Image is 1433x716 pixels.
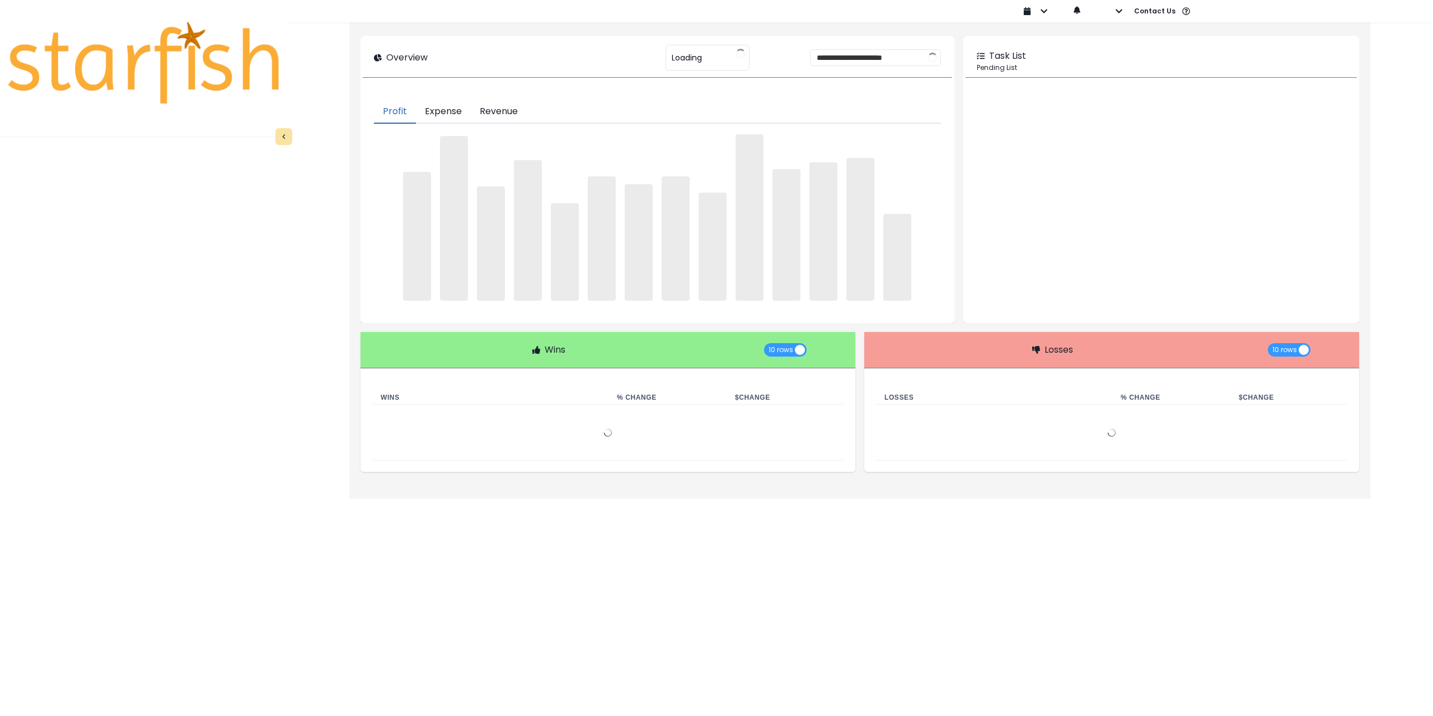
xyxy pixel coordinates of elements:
[699,193,727,301] span: ‌
[769,343,793,357] span: 10 rows
[989,49,1026,63] p: Task List
[588,176,616,301] span: ‌
[471,100,527,124] button: Revenue
[386,51,428,64] p: Overview
[1272,343,1297,357] span: 10 rows
[608,391,726,405] th: % Change
[440,136,468,301] span: ‌
[736,134,764,301] span: ‌
[672,46,702,69] span: Loading
[977,63,1346,73] p: Pending List
[1045,343,1073,357] p: Losses
[662,176,690,301] span: ‌
[809,162,837,301] span: ‌
[374,100,416,124] button: Profit
[846,158,874,301] span: ‌
[514,160,542,301] span: ‌
[1230,391,1348,405] th: $ Change
[545,343,565,357] p: Wins
[477,186,505,301] span: ‌
[372,391,608,405] th: Wins
[403,172,431,301] span: ‌
[625,184,653,301] span: ‌
[551,203,579,301] span: ‌
[726,391,844,405] th: $ Change
[1112,391,1230,405] th: % Change
[772,169,800,301] span: ‌
[416,100,471,124] button: Expense
[875,391,1112,405] th: Losses
[883,214,911,301] span: ‌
